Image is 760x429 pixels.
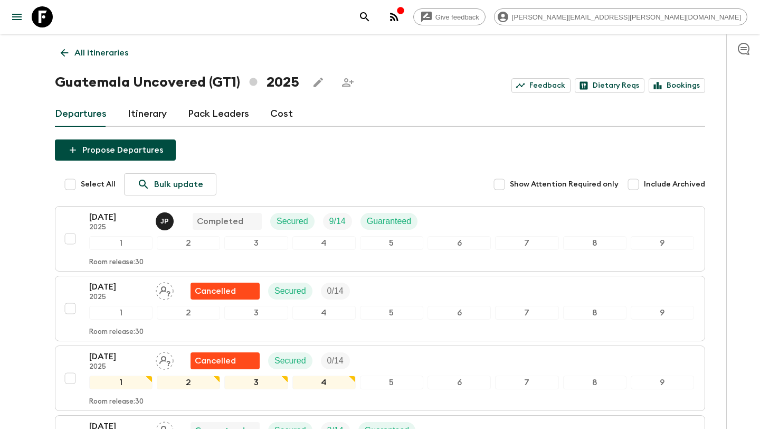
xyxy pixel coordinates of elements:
[191,283,260,300] div: Flash Pack cancellation
[631,376,694,389] div: 9
[274,285,306,297] p: Secured
[360,306,423,320] div: 5
[563,306,626,320] div: 8
[427,306,491,320] div: 6
[511,78,571,93] a: Feedback
[292,376,356,389] div: 4
[575,78,644,93] a: Dietary Reqs
[224,306,288,320] div: 3
[55,42,134,63] a: All itineraries
[197,215,243,228] p: Completed
[337,72,358,93] span: Share this itinerary
[495,236,558,250] div: 7
[270,101,293,127] a: Cost
[89,236,153,250] div: 1
[55,346,705,411] button: [DATE]2025Assign pack leaderFlash Pack cancellationSecuredTrip Fill123456789Room release:30
[156,355,174,363] span: Assign pack leader
[354,6,375,27] button: search adventures
[430,13,485,21] span: Give feedback
[268,283,312,300] div: Secured
[55,101,107,127] a: Departures
[323,213,352,230] div: Trip Fill
[277,215,308,228] p: Secured
[6,6,27,27] button: menu
[631,236,694,250] div: 9
[124,173,216,195] a: Bulk update
[156,285,174,294] span: Assign pack leader
[268,352,312,369] div: Secured
[274,355,306,367] p: Secured
[494,8,747,25] div: [PERSON_NAME][EMAIL_ADDRESS][PERSON_NAME][DOMAIN_NAME]
[81,179,116,190] span: Select All
[506,13,747,21] span: [PERSON_NAME][EMAIL_ADDRESS][PERSON_NAME][DOMAIN_NAME]
[89,363,147,371] p: 2025
[321,352,350,369] div: Trip Fill
[270,213,315,230] div: Secured
[427,236,491,250] div: 6
[327,355,344,367] p: 0 / 14
[156,216,176,224] span: Julio Posadas
[157,236,220,250] div: 2
[495,306,558,320] div: 7
[55,72,299,93] h1: Guatemala Uncovered (GT1) 2025
[89,211,147,223] p: [DATE]
[89,258,144,267] p: Room release: 30
[154,178,203,191] p: Bulk update
[321,283,350,300] div: Trip Fill
[55,139,176,161] button: Propose Departures
[329,215,346,228] p: 9 / 14
[292,236,356,250] div: 4
[89,376,153,389] div: 1
[367,215,412,228] p: Guaranteed
[427,376,491,389] div: 6
[327,285,344,297] p: 0 / 14
[89,398,144,406] p: Room release: 30
[191,352,260,369] div: Flash Pack cancellation
[157,376,220,389] div: 2
[224,376,288,389] div: 3
[195,355,236,367] p: Cancelled
[644,179,705,190] span: Include Archived
[89,293,147,302] p: 2025
[631,306,694,320] div: 9
[563,236,626,250] div: 8
[360,236,423,250] div: 5
[89,223,147,232] p: 2025
[89,328,144,337] p: Room release: 30
[195,285,236,297] p: Cancelled
[55,206,705,272] button: [DATE]2025Julio PosadasCompletedSecuredTrip FillGuaranteed123456789Room release:30
[89,306,153,320] div: 1
[55,276,705,341] button: [DATE]2025Assign pack leaderFlash Pack cancellationSecuredTrip Fill123456789Room release:30
[89,350,147,363] p: [DATE]
[224,236,288,250] div: 3
[510,179,619,190] span: Show Attention Required only
[188,101,249,127] a: Pack Leaders
[74,46,128,59] p: All itineraries
[308,72,329,93] button: Edit this itinerary
[89,281,147,293] p: [DATE]
[649,78,705,93] a: Bookings
[128,101,167,127] a: Itinerary
[157,306,220,320] div: 2
[495,376,558,389] div: 7
[360,376,423,389] div: 5
[292,306,356,320] div: 4
[563,376,626,389] div: 8
[413,8,486,25] a: Give feedback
